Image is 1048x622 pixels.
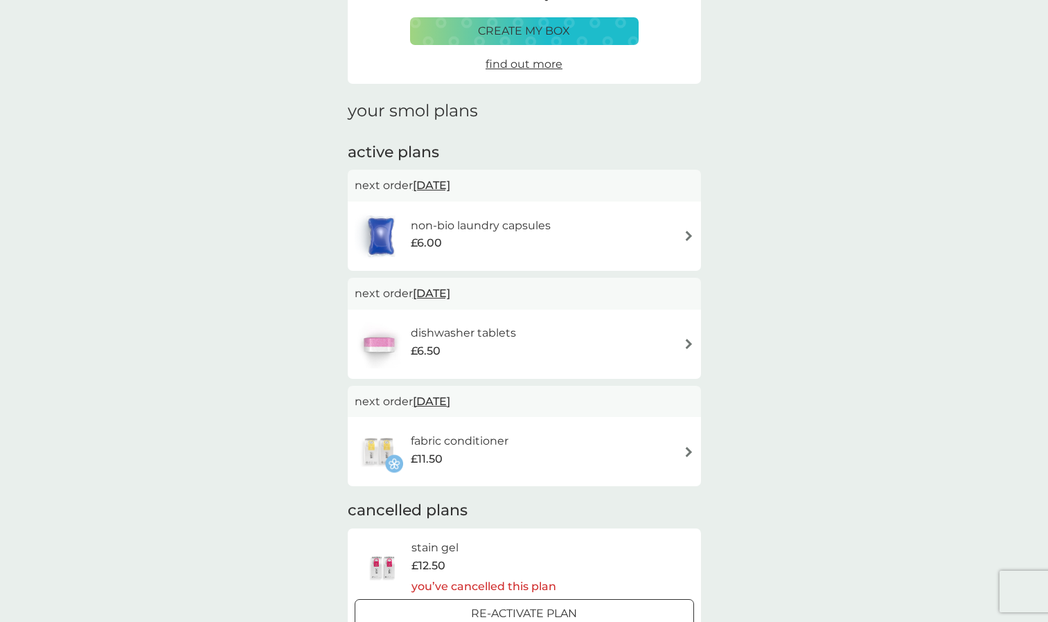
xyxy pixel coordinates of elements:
h6: fabric conditioner [411,432,508,450]
span: £6.50 [411,342,441,360]
h6: dishwasher tablets [411,324,516,342]
span: find out more [486,57,562,71]
h6: non-bio laundry capsules [411,217,551,235]
p: next order [355,393,694,411]
h6: stain gel [411,539,556,557]
h2: active plans [348,142,701,163]
h1: your smol plans [348,101,701,121]
img: stain gel [355,543,411,592]
img: arrow right [684,231,694,241]
span: £11.50 [411,450,443,468]
p: next order [355,285,694,303]
img: non-bio laundry capsules [355,212,407,260]
span: [DATE] [413,388,450,415]
span: [DATE] [413,172,450,199]
span: £6.00 [411,234,442,252]
a: find out more [486,55,562,73]
h2: cancelled plans [348,500,701,522]
p: you’ve cancelled this plan [411,578,556,596]
p: create my box [478,22,570,40]
span: £12.50 [411,557,445,575]
span: [DATE] [413,280,450,307]
p: next order [355,177,694,195]
img: dishwasher tablets [355,320,403,368]
img: arrow right [684,447,694,457]
img: arrow right [684,339,694,349]
img: fabric conditioner [355,427,403,476]
button: create my box [410,17,639,45]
